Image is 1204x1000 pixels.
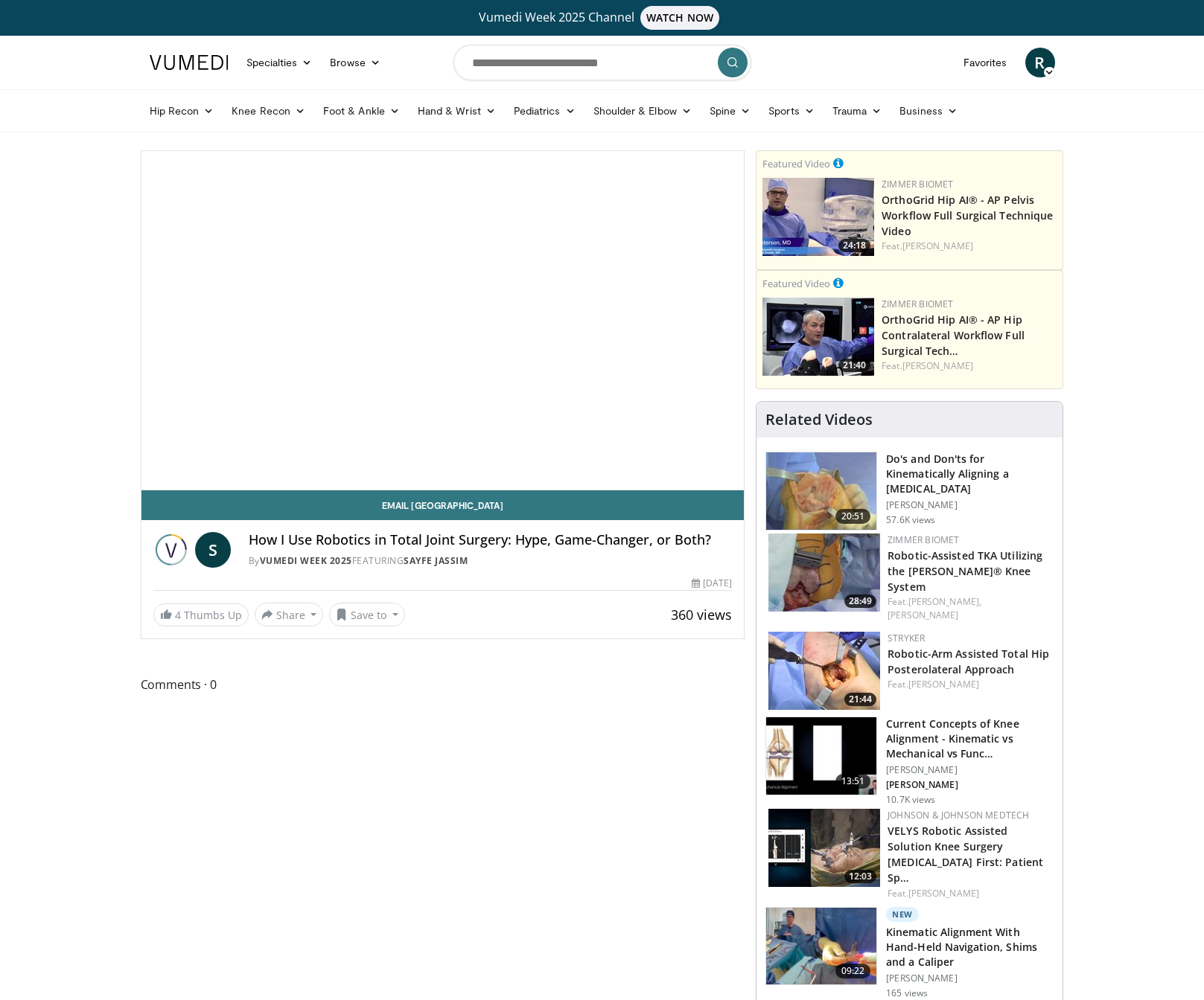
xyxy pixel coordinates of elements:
img: c80c1d29-5d08-4b57-b833-2b3295cd5297.150x105_q85_crop-smart_upscale.jpg [762,178,874,256]
a: 4 Thumbs Up [153,603,249,626]
a: Pediatrics [505,96,585,126]
p: [PERSON_NAME] [886,972,1054,984]
a: [PERSON_NAME] [908,887,979,900]
video-js: Video Player [141,151,745,490]
a: OrthoGrid Hip AI® - AP Hip Contralateral Workflow Full Surgical Tech… [882,312,1025,358]
a: Hip Recon [141,96,223,126]
a: VELYS Robotic Assisted Solution Knee Surgery [MEDICAL_DATA] First: Patient Sp… [888,824,1043,885]
img: 9f51b2c4-c9cd-41b9-914c-73975758001a.150x105_q85_crop-smart_upscale.jpg [766,908,876,985]
a: Robotic-Assisted TKA Utilizing the [PERSON_NAME]® Knee System [888,548,1042,594]
a: Vumedi Week 2025 [260,554,352,567]
a: Favorites [955,48,1016,77]
a: Business [891,96,966,126]
a: Zimmer Biomet [882,178,953,190]
span: 20:51 [835,509,871,524]
span: 360 views [671,606,732,624]
p: 10.7K views [886,794,935,806]
a: Johnson & Johnson MedTech [888,809,1029,821]
img: abe8434e-c392-4864-8b80-6cc2396b85ec.150x105_q85_crop-smart_upscale.jpg [768,809,880,887]
a: Stryker [888,632,925,644]
a: 21:40 [762,298,874,376]
p: [PERSON_NAME] [886,499,1054,511]
a: Sports [759,96,824,126]
span: 12:03 [844,870,876,883]
img: ab6dcc5e-23fe-4b2c-862c-91d6e6d499b4.150x105_q85_crop-smart_upscale.jpg [766,717,876,795]
a: [PERSON_NAME], [908,595,981,608]
h4: Related Videos [765,411,873,429]
p: New [886,907,919,922]
h3: Current Concepts of Knee Alignment - Kinematic vs Mechanical vs Func… [886,717,1054,761]
a: Trauma [824,96,891,126]
a: 13:51 Current Concepts of Knee Alignment - Kinematic vs Mechanical vs Func… [PERSON_NAME] [PERSON... [765,717,1054,806]
span: 09:22 [835,964,871,978]
img: 3d35c8c9-d38c-4b51-bca9-0f8f52bcb268.150x105_q85_crop-smart_upscale.jpg [768,632,880,710]
p: 57.6K views [886,514,935,526]
a: OrthoGrid Hip AI® - AP Pelvis Workflow Full Surgical Technique Video [882,193,1053,238]
a: 09:22 New Kinematic Alignment With Hand-Held Navigation, Shims and a Caliper [PERSON_NAME] 165 views [765,907,1054,999]
a: Zimmer Biomet [882,298,953,310]
div: By FEATURING [249,554,733,568]
a: Knee Recon [223,96,314,126]
p: [PERSON_NAME] [886,764,1054,776]
span: WATCH NOW [640,6,719,30]
small: Featured Video [762,277,830,290]
a: [PERSON_NAME] [888,609,958,621]
a: Vumedi Week 2025 ChannelWATCH NOW [152,6,1053,30]
div: Feat. [888,595,1051,622]
img: Vumedi Week 2025 [153,532,189,568]
a: Hand & Wrist [409,96,505,126]
a: Spine [701,96,759,126]
p: [PERSON_NAME] [886,779,1054,791]
span: 13:51 [835,774,871,789]
a: Browse [321,48,389,77]
a: Sayfe Jassim [404,554,468,567]
div: Feat. [882,359,1057,373]
a: Foot & Ankle [314,96,409,126]
span: 28:49 [844,594,876,608]
div: Feat. [882,240,1057,253]
a: [PERSON_NAME] [902,359,973,372]
h3: Do's and Don'ts for Kinematically Aligning a [MEDICAL_DATA] [886,452,1054,496]
a: Shoulder & Elbow [585,96,701,126]
small: Featured Video [762,157,830,170]
div: Feat. [888,678,1051,691]
span: 21:40 [838,359,870,372]
p: 165 views [886,987,928,999]
span: Comments 0 [141,675,745,694]
a: 24:18 [762,178,874,256]
button: Share [255,603,324,626]
a: S [195,532,231,568]
a: Zimmer Biomet [888,533,959,546]
a: R [1025,48,1055,77]
a: Specialties [238,48,322,77]
a: 28:49 [768,533,880,612]
a: Email [GEOGRAPHIC_DATA] [141,490,745,520]
span: 24:18 [838,239,870,252]
input: Search topics, interventions [453,45,751,80]
img: 96a9cbbb-25ee-4404-ab87-b32d60616ad7.150x105_q85_crop-smart_upscale.jpg [762,298,874,376]
span: 21:44 [844,693,876,706]
button: Save to [329,603,405,626]
a: [PERSON_NAME] [908,678,979,690]
a: Robotic-Arm Assisted Total Hip Posterolateral Approach [888,647,1049,676]
span: 4 [175,608,181,622]
a: 12:03 [768,809,880,887]
div: Feat. [888,887,1051,900]
img: howell_knee_1.png.150x105_q85_crop-smart_upscale.jpg [766,452,876,530]
img: 8628d054-67c0-4db7-8e0b-9013710d5e10.150x105_q85_crop-smart_upscale.jpg [768,533,880,612]
a: [PERSON_NAME] [902,240,973,252]
h4: How I Use Robotics in Total Joint Surgery: Hype, Game-Changer, or Both? [249,532,733,548]
h3: Kinematic Alignment With Hand-Held Navigation, Shims and a Caliper [886,925,1054,969]
a: 21:44 [768,632,880,710]
img: VuMedi Logo [150,55,229,70]
div: [DATE] [692,577,732,590]
a: 20:51 Do's and Don'ts for Kinematically Aligning a [MEDICAL_DATA] [PERSON_NAME] 57.6K views [765,452,1054,531]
